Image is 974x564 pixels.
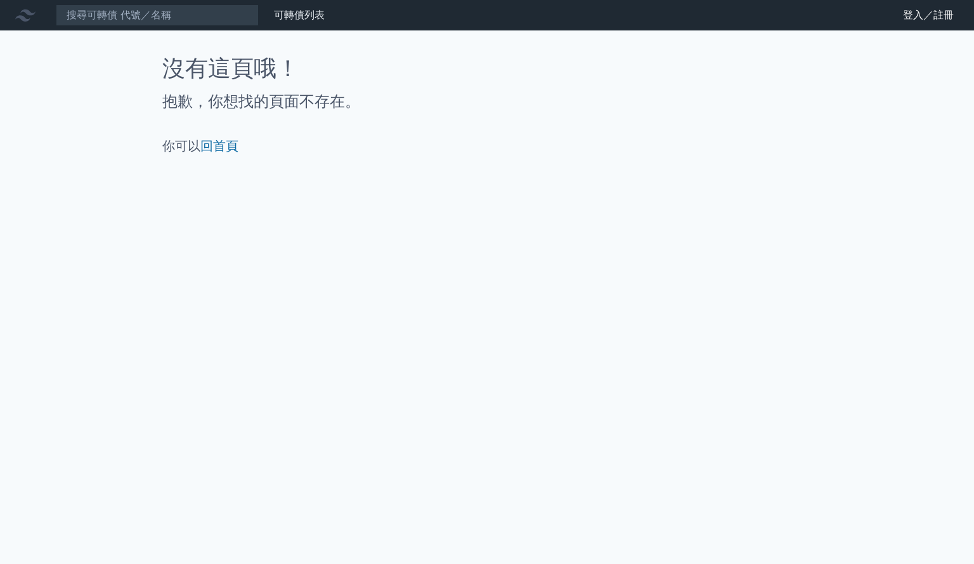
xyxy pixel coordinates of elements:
[162,56,812,81] h1: 沒有這頁哦！
[274,9,325,21] a: 可轉債列表
[56,4,259,26] input: 搜尋可轉債 代號／名稱
[162,91,812,112] h2: 抱歉，你想找的頁面不存在。
[162,137,812,155] p: 你可以
[200,138,238,154] a: 回首頁
[893,5,964,25] a: 登入／註冊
